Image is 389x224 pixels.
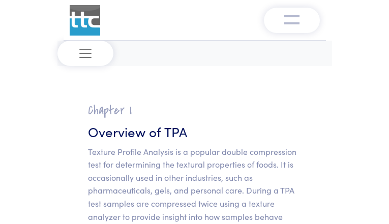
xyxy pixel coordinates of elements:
button: Toggle navigation [264,8,320,33]
h3: Overview of TPA [88,122,302,141]
img: ttc_logo_1x1_v1.0.png [70,5,100,36]
button: Toggle navigation [57,41,113,66]
img: menu-v1.0.png [284,13,300,25]
h2: Chapter I [88,103,302,118]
